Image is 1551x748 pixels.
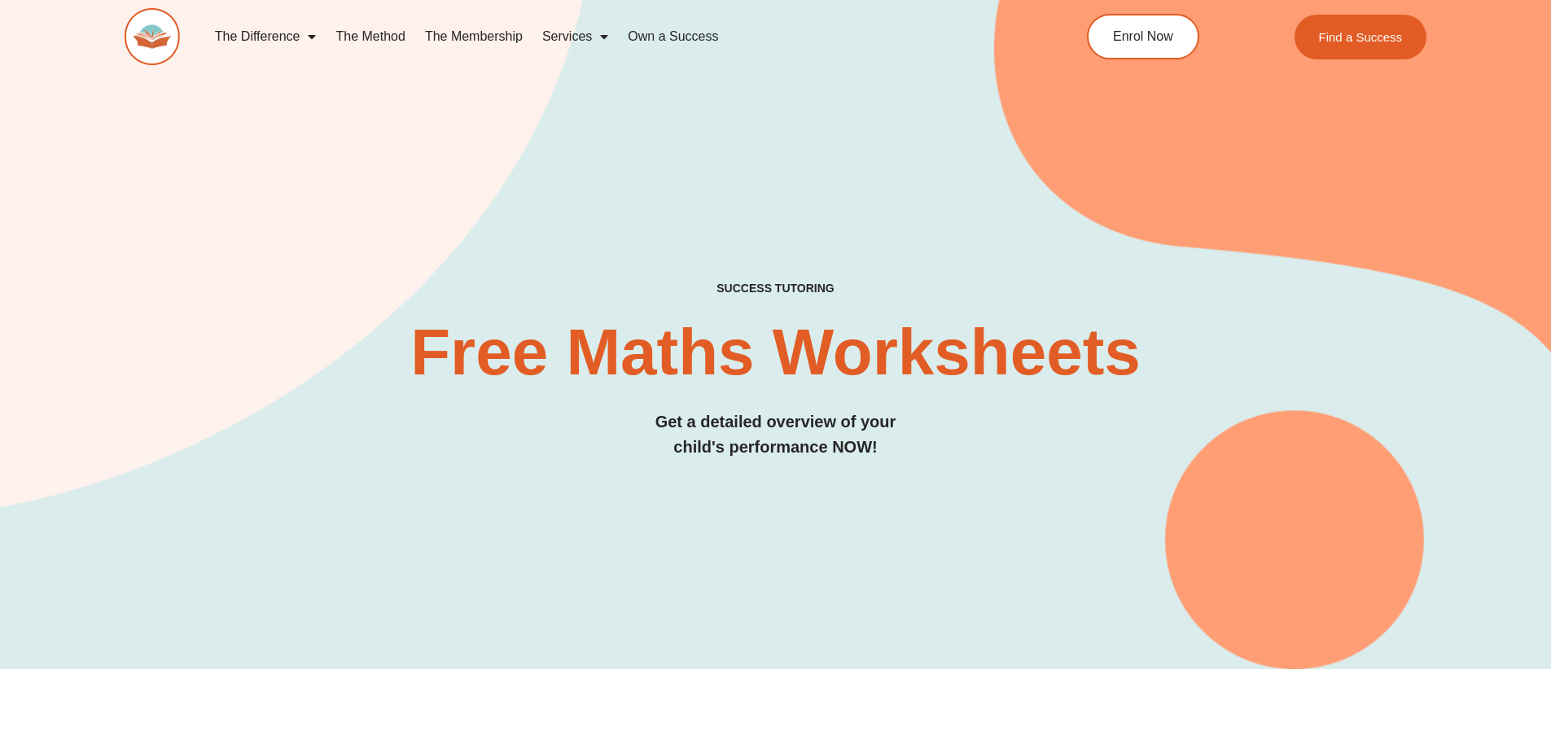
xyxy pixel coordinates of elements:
[532,18,618,55] a: Services
[1087,14,1199,59] a: Enrol Now
[1319,31,1403,43] span: Find a Success
[205,18,1013,55] nav: Menu
[415,18,532,55] a: The Membership
[125,409,1427,460] h3: Get a detailed overview of your child's performance NOW!
[125,320,1427,385] h2: Free Maths Worksheets​
[205,18,326,55] a: The Difference
[125,282,1427,295] h4: SUCCESS TUTORING​
[1113,30,1173,43] span: Enrol Now
[618,18,728,55] a: Own a Success
[326,18,414,55] a: The Method
[1295,15,1427,59] a: Find a Success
